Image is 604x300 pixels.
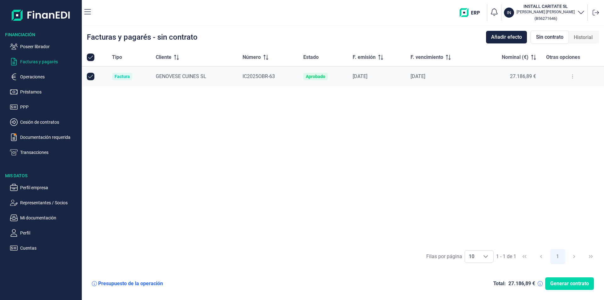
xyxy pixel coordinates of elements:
[545,277,594,290] button: Generar contrato
[20,149,79,156] p: Transacciones
[10,118,79,126] button: Cesión de contratos
[531,31,569,44] div: Sin contrato
[115,74,130,79] div: Factura
[411,73,473,80] div: [DATE]
[460,8,484,17] img: erp
[306,74,325,79] div: Aprobado
[517,3,575,9] h3: INSTALL CARITATE SL
[517,9,575,14] p: [PERSON_NAME] [PERSON_NAME]
[536,33,563,41] span: Sin contrato
[353,73,400,80] div: [DATE]
[20,103,79,111] p: PPP
[10,214,79,222] button: Mi documentación
[243,54,261,61] span: Número
[508,280,535,287] div: 27.186,89 €
[87,54,94,61] div: All items selected
[87,73,94,80] div: Row Unselected null
[156,54,171,61] span: Cliente
[550,280,589,287] span: Generar contrato
[20,118,79,126] p: Cesión de contratos
[534,16,557,21] small: Copiar cif
[491,33,522,41] span: Añadir efecto
[478,251,493,263] div: Choose
[20,244,79,252] p: Cuentas
[20,184,79,191] p: Perfil empresa
[426,253,462,260] div: Filas por página
[20,43,79,50] p: Poseer librador
[20,214,79,222] p: Mi documentación
[10,149,79,156] button: Transacciones
[20,88,79,96] p: Préstamos
[10,88,79,96] button: Préstamos
[546,54,580,61] span: Otras opciones
[20,73,79,81] p: Operaciones
[507,9,511,16] p: IN
[496,254,516,259] span: 1 - 1 de 1
[583,249,598,264] button: Last Page
[574,34,593,41] span: Historial
[10,73,79,81] button: Operaciones
[87,33,198,41] div: Facturas y pagarés - sin contrato
[20,58,79,65] p: Facturas y pagarés
[10,199,79,207] button: Representantes / Socios
[550,249,565,264] button: Page 1
[156,73,206,79] span: GENOVESE CUINES SL
[567,249,582,264] button: Next Page
[243,73,275,79] span: IC2025OBR-63
[517,249,532,264] button: First Page
[504,3,585,22] button: ININSTALL CARITATE SL[PERSON_NAME] [PERSON_NAME](B56271646)
[112,54,122,61] span: Tipo
[411,54,443,61] span: F. vencimiento
[510,73,536,79] span: 27.186,89 €
[10,103,79,111] button: PPP
[353,54,376,61] span: F. emisión
[303,54,319,61] span: Estado
[465,251,478,263] span: 10
[20,229,79,237] p: Perfil
[20,133,79,141] p: Documentación requerida
[10,244,79,252] button: Cuentas
[493,280,506,287] div: Total:
[12,5,70,25] img: Logo de aplicación
[98,280,163,287] div: Presupuesto de la operación
[534,249,549,264] button: Previous Page
[20,199,79,207] p: Representantes / Socios
[10,43,79,50] button: Poseer librador
[10,133,79,141] button: Documentación requerida
[569,31,598,44] div: Historial
[502,54,528,61] span: Nominal (€)
[486,31,527,43] button: Añadir efecto
[10,229,79,237] button: Perfil
[10,58,79,65] button: Facturas y pagarés
[10,184,79,191] button: Perfil empresa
